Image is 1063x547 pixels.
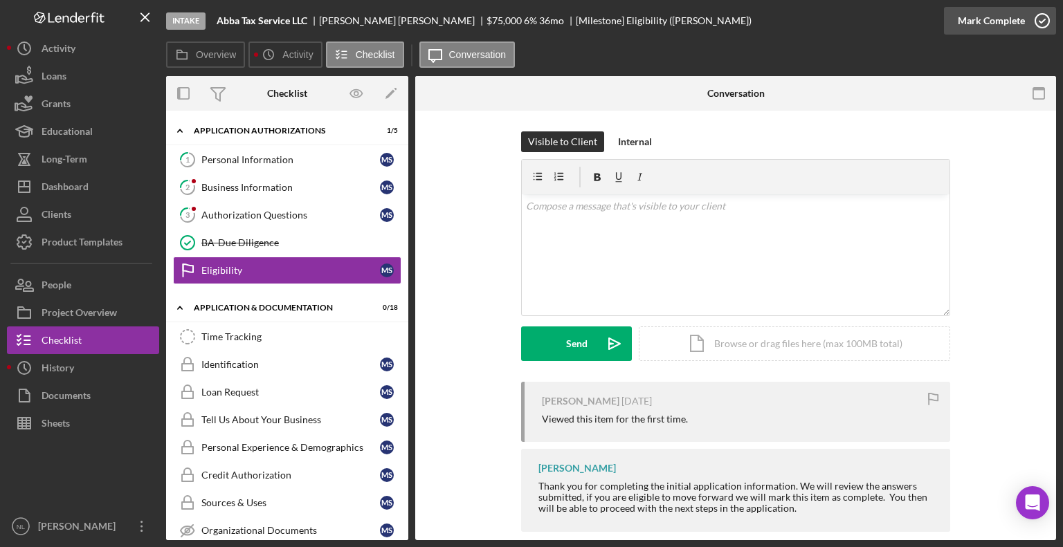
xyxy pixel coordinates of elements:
[173,146,401,174] a: 1Personal InformationMS
[201,154,380,165] div: Personal Information
[42,354,74,385] div: History
[217,15,307,26] b: Abba Tax Service LLC
[201,265,380,276] div: Eligibility
[958,7,1025,35] div: Mark Complete
[7,354,159,382] button: History
[7,228,159,256] button: Product Templates
[35,512,125,544] div: [PERSON_NAME]
[356,49,395,60] label: Checklist
[7,382,159,409] button: Documents
[707,88,765,99] div: Conversation
[42,228,122,259] div: Product Templates
[621,396,652,407] time: 2025-10-03 17:25
[538,481,936,514] div: Thank you for completing the initial application information. We will review the answers submitte...
[7,512,159,540] button: NL[PERSON_NAME]
[380,263,394,277] div: M S
[282,49,313,60] label: Activity
[380,523,394,537] div: M S
[319,15,487,26] div: [PERSON_NAME] [PERSON_NAME]
[173,517,401,544] a: Organizational DocumentsMS
[7,409,159,437] button: Sheets
[538,463,616,474] div: [PERSON_NAME]
[380,180,394,194] div: M S
[201,414,380,425] div: Tell Us About Your Business
[196,49,236,60] label: Overview
[539,15,564,26] div: 36 mo
[7,62,159,90] button: Loans
[7,299,159,326] button: Project Overview
[173,461,401,489] a: Credit AuthorizationMS
[7,201,159,228] button: Clients
[185,155,190,164] tspan: 1
[944,7,1056,35] button: Mark Complete
[201,331,401,342] div: Time Tracking
[7,145,159,173] button: Long-Term
[42,35,75,66] div: Activity
[173,229,401,257] a: BA-Due Diligence
[487,15,522,26] span: $75,000
[42,382,91,413] div: Documents
[42,271,71,302] div: People
[42,90,71,121] div: Grants
[7,173,159,201] button: Dashboard
[7,326,159,354] button: Checklist
[173,201,401,229] a: 3Authorization QuestionsMS
[521,131,604,152] button: Visible to Client
[201,237,401,248] div: BA-Due Diligence
[7,271,159,299] button: People
[7,118,159,145] button: Educational
[201,387,380,398] div: Loan Request
[201,182,380,193] div: Business Information
[380,413,394,427] div: M S
[194,304,363,312] div: Application & Documentation
[380,208,394,222] div: M S
[373,304,398,312] div: 0 / 18
[380,358,394,371] div: M S
[194,127,363,135] div: Application Authorizations
[380,153,394,167] div: M S
[166,12,206,30] div: Intake
[42,409,70,441] div: Sheets
[380,496,394,510] div: M S
[173,257,401,284] a: EligibilityMS
[201,359,380,370] div: Identification
[248,41,322,68] button: Activity
[542,414,688,425] div: Viewed this item for the first time.
[173,351,401,378] a: IdentificationMS
[201,525,380,536] div: Organizational Documents
[7,90,159,118] button: Grants
[267,88,307,99] div: Checklist
[166,41,245,68] button: Overview
[521,326,632,361] button: Send
[7,35,159,62] button: Activity
[449,49,507,60] label: Conversation
[42,62,66,93] div: Loans
[42,326,82,358] div: Checklist
[1016,486,1049,519] div: Open Intercom Messenger
[542,396,619,407] div: [PERSON_NAME]
[524,15,537,26] div: 6 %
[173,323,401,351] a: Time Tracking
[201,442,380,453] div: Personal Experience & Demographics
[173,406,401,434] a: Tell Us About Your BusinessMS
[618,131,652,152] div: Internal
[42,201,71,232] div: Clients
[201,497,380,508] div: Sources & Uses
[576,15,752,26] div: [Milestone] Eligibility ([PERSON_NAME])
[528,131,597,152] div: Visible to Client
[173,174,401,201] a: 2Business InformationMS
[201,470,380,481] div: Credit Authorization
[419,41,516,68] button: Conversation
[173,489,401,517] a: Sources & UsesMS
